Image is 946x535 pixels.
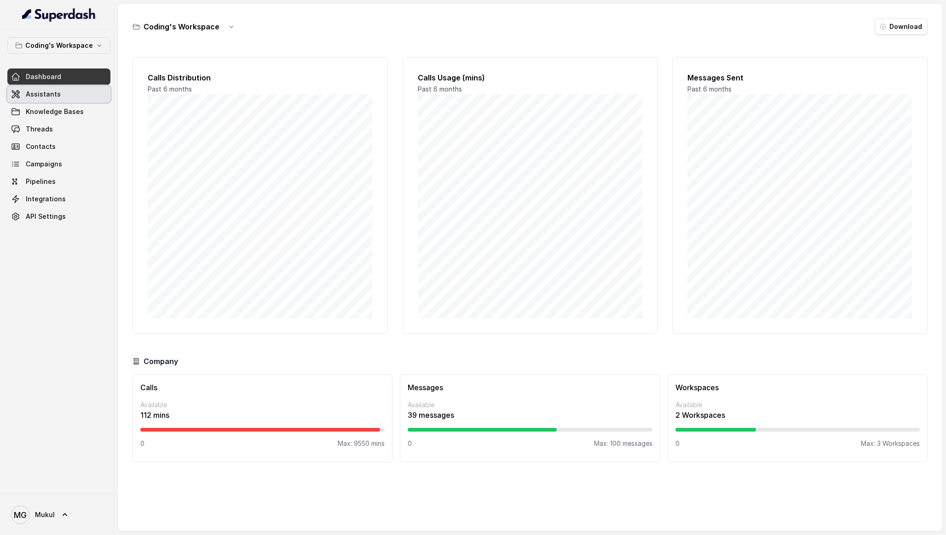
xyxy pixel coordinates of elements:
[140,382,385,393] h3: Calls
[26,72,61,81] span: Dashboard
[7,121,110,137] a: Threads
[875,18,928,35] button: Download
[26,142,56,151] span: Contacts
[675,439,680,448] p: 0
[861,439,920,448] p: Max: 3 Workspaces
[26,90,61,99] span: Assistants
[675,382,920,393] h3: Workspaces
[144,356,178,367] h3: Company
[148,72,373,83] h2: Calls Distribution
[7,502,110,528] a: Mukul
[675,400,920,410] p: Available
[26,107,84,116] span: Knowledge Bases
[26,194,66,204] span: Integrations
[26,177,56,186] span: Pipelines
[594,439,652,448] p: Max: 100 messages
[22,7,96,22] img: light.svg
[7,173,110,190] a: Pipelines
[408,400,652,410] p: Available
[26,212,66,221] span: API Settings
[675,410,920,421] p: 2 Workspaces
[140,400,385,410] p: Available
[418,72,643,83] h2: Calls Usage (mins)
[7,138,110,155] a: Contacts
[14,510,27,520] text: MG
[7,156,110,172] a: Campaigns
[338,439,385,448] p: Max: 9550 mins
[26,125,53,134] span: Threads
[7,191,110,207] a: Integrations
[687,72,912,83] h2: Messages Sent
[7,37,110,54] button: Coding's Workspace
[7,103,110,120] a: Knowledge Bases
[7,86,110,102] a: Assistants
[148,85,192,93] span: Past 6 months
[408,410,652,421] p: 39 messages
[7,68,110,85] a: Dashboard
[408,439,412,448] p: 0
[408,382,652,393] h3: Messages
[7,208,110,225] a: API Settings
[26,159,62,169] span: Campaigns
[687,85,732,93] span: Past 6 months
[418,85,462,93] span: Past 6 months
[140,410,385,421] p: 112 mins
[144,21,219,32] h3: Coding's Workspace
[35,510,55,519] span: Mukul
[25,40,93,51] p: Coding's Workspace
[140,439,144,448] p: 0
